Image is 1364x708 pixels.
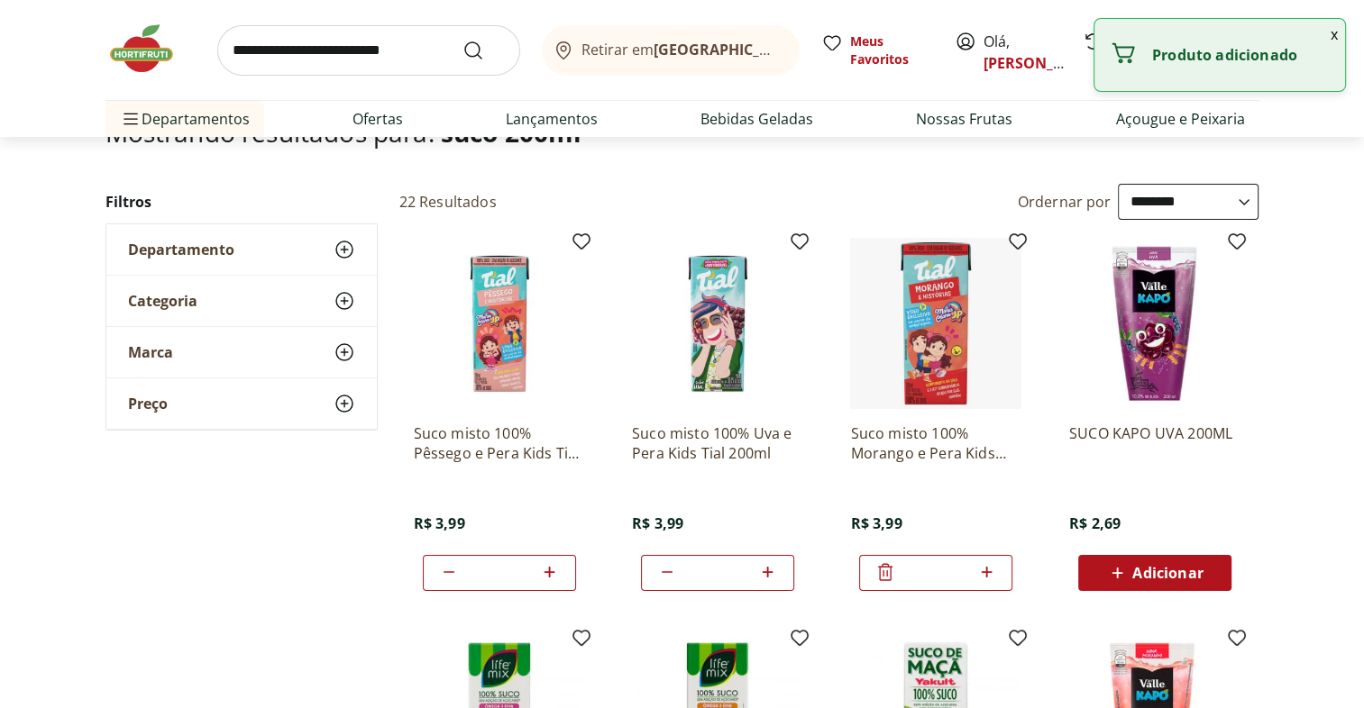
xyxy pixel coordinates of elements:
h1: Mostrando resultados para: [105,118,1259,147]
a: Ofertas [352,108,403,130]
span: R$ 3,99 [414,513,465,533]
img: Suco misto 100% Pêssego e Pera Kids Tial 200ml [414,238,585,409]
a: Bebidas Geladas [700,108,813,130]
span: Retirar em [581,41,781,58]
img: Suco misto 100% Morango e Pera Kids Tial 200ml [850,238,1021,409]
span: Marca [128,343,173,361]
a: Suco misto 100% Uva e Pera Kids Tial 200ml [632,423,803,463]
span: R$ 3,99 [632,513,683,533]
img: SUCO KAPO UVA 200ML [1069,238,1240,409]
a: Nossas Frutas [916,108,1012,130]
button: Preço [106,378,377,429]
a: Lançamentos [506,108,598,130]
input: search [217,25,520,76]
img: Suco misto 100% Uva e Pera Kids Tial 200ml [632,238,803,409]
p: Produto adicionado [1152,46,1331,64]
span: R$ 2,69 [1069,513,1121,533]
button: Categoria [106,276,377,326]
a: Suco misto 100% Pêssego e Pera Kids Tial 200ml [414,423,585,463]
a: Suco misto 100% Morango e Pera Kids Tial 200ml [850,423,1021,463]
span: Categoria [128,292,197,310]
a: SUCO KAPO UVA 200ML [1069,423,1240,463]
button: Retirar em[GEOGRAPHIC_DATA]/[GEOGRAPHIC_DATA] [542,25,800,76]
b: [GEOGRAPHIC_DATA]/[GEOGRAPHIC_DATA] [654,40,957,59]
a: Meus Favoritos [821,32,933,68]
button: Adicionar [1078,555,1231,591]
span: Olá, [984,31,1064,74]
span: R$ 3,99 [850,513,902,533]
button: Marca [106,327,377,377]
label: Ordernar por [1018,192,1112,212]
button: Departamento [106,224,377,275]
span: Departamento [128,241,234,259]
button: Menu [120,97,142,141]
h2: 22 Resultados [399,192,497,212]
span: Departamentos [120,97,250,141]
h2: Filtros [105,184,378,220]
span: Meus Favoritos [850,32,933,68]
a: Açougue e Peixaria [1115,108,1244,130]
a: [PERSON_NAME] [984,53,1101,73]
span: Preço [128,395,168,413]
span: Adicionar [1132,566,1203,580]
img: Hortifruti [105,22,196,76]
button: Fechar notificação [1323,19,1345,50]
button: Submit Search [462,40,506,61]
